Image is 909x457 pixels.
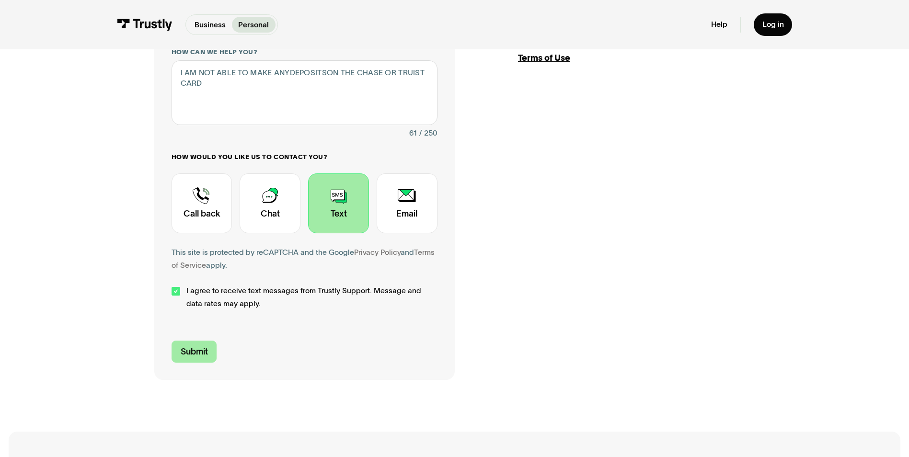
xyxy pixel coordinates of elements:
a: Log in [754,13,793,36]
a: Business [188,17,232,32]
a: Help [711,20,727,29]
div: Terms of Use [518,52,755,65]
img: Trustly Logo [117,19,173,31]
input: Submit [172,341,217,363]
a: Personal [232,17,276,32]
div: / 250 [419,127,437,140]
div: 61 [409,127,417,140]
label: How can we help you? [172,48,437,57]
p: Personal [238,19,269,31]
a: Terms of Service [172,248,435,269]
div: This site is protected by reCAPTCHA and the Google and apply. [172,246,437,272]
p: Business [195,19,226,31]
label: How would you like us to contact you? [172,153,437,161]
a: Privacy Policy [354,248,401,256]
a: Personal Help Center /Terms of Use [518,34,755,65]
span: I agree to receive text messages from Trustly Support. Message and data rates may apply. [186,285,437,310]
div: Log in [762,20,784,29]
